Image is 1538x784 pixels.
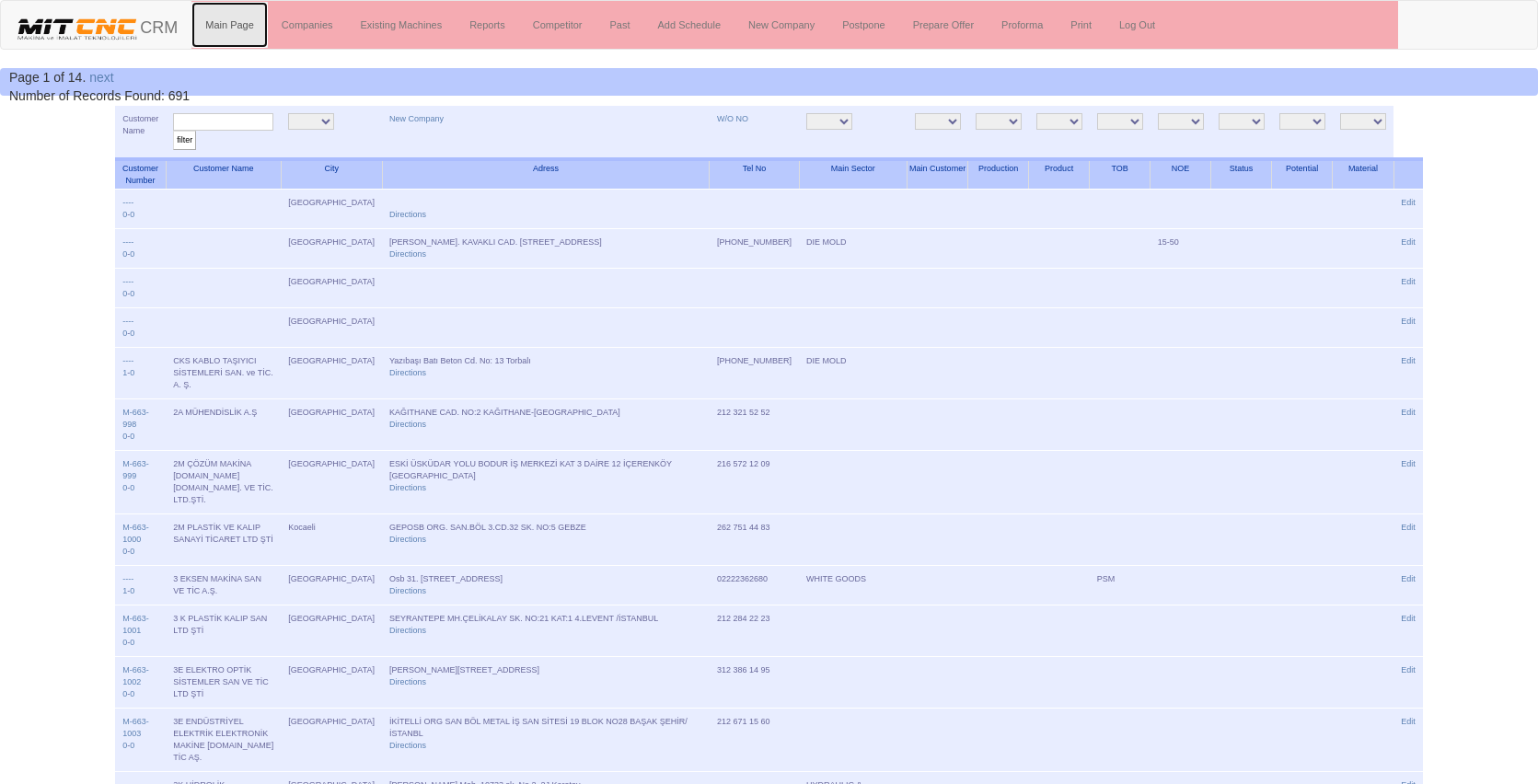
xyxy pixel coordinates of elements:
td: ESKİ ÜSKÜDAR YOLU BODUR İŞ MERKEZİ KAT 3 DAİRE 12 İÇERENKÖY [GEOGRAPHIC_DATA] [382,451,710,514]
a: Edit [1401,574,1416,583]
a: M-663-998 [122,408,149,429]
a: Reports [456,2,519,48]
td: 216 572 12 09 [710,451,799,514]
a: Proforma [988,2,1057,48]
th: Main Sector [799,159,908,190]
a: Existing Machines [347,2,457,48]
a: W/O NO [717,114,748,123]
a: 0 [130,741,134,750]
a: Edit [1401,356,1416,365]
td: - [115,348,166,399]
a: Main Page [191,2,268,48]
a: 0 [130,210,134,219]
a: 0 [130,689,134,698]
a: Edit [1401,277,1416,286]
a: Directions [389,586,426,595]
th: Customer Name [166,159,281,190]
td: - [115,229,166,269]
td: Osb 31. [STREET_ADDRESS] [382,566,710,605]
a: ---- [122,574,133,583]
th: Potential [1272,159,1333,190]
a: Postpone [828,2,898,48]
td: - [115,308,166,348]
a: 0 [122,689,127,698]
td: Kocaeli [281,514,382,566]
td: [GEOGRAPHIC_DATA] [281,190,382,229]
td: [GEOGRAPHIC_DATA] [281,451,382,514]
a: 0 [122,741,127,750]
a: Edit [1401,459,1416,468]
a: Edit [1401,198,1416,207]
a: Competitor [519,2,596,48]
a: 0 [130,547,134,556]
td: PSM [1090,566,1151,605]
a: M-663-1001 [122,614,149,635]
a: 0 [130,483,134,492]
td: [GEOGRAPHIC_DATA] [281,229,382,269]
a: 0 [122,547,127,556]
a: Directions [389,210,426,219]
td: - [115,605,166,657]
td: WHITE GOODS [799,566,908,605]
td: [GEOGRAPHIC_DATA] [281,399,382,451]
th: TOB [1090,159,1151,190]
th: Product [1029,159,1090,190]
a: 1 [122,586,127,595]
a: 0 [122,432,127,441]
a: M-663-1002 [122,665,149,686]
td: [GEOGRAPHIC_DATA] [281,709,382,772]
a: 0 [130,432,134,441]
th: Production [968,159,1029,190]
th: City [281,159,382,190]
a: 0 [130,368,134,377]
td: - [115,451,166,514]
a: 0 [130,289,134,298]
td: - [115,566,166,605]
a: ---- [122,237,133,247]
th: Status [1211,159,1272,190]
td: - [115,269,166,308]
td: [PHONE_NUMBER] [710,348,799,399]
a: Edit [1401,237,1416,247]
img: header.png [15,15,140,42]
a: ---- [122,356,133,365]
a: 0 [122,483,127,492]
a: Directions [389,249,426,259]
td: 212 671 15 60 [710,709,799,772]
th: Adress [382,159,710,190]
td: [GEOGRAPHIC_DATA] [281,308,382,348]
a: Prepare Offer [899,2,988,48]
a: Directions [389,741,426,750]
td: GEPOSB ORG. SAN.BÖL 3.CD.32 SK. NO:5 GEBZE [382,514,710,566]
td: [GEOGRAPHIC_DATA] [281,566,382,605]
span: Number of Records Found: 691 [9,70,190,103]
td: 02222362680 [710,566,799,605]
a: 0 [130,249,134,259]
td: İKİTELLİ ORG SAN BÖL METAL İŞ SAN SİTESİ 19 BLOK NO28 BAŞAK ŞEHİR/İSTANBL [382,709,710,772]
td: [GEOGRAPHIC_DATA] [281,605,382,657]
td: 15-50 [1151,229,1211,269]
td: Yazıbaşı Batı Beton Cd. No: 13 Torbalı [382,348,710,399]
td: 2A MÜHENDİSLİK A.Ş [166,399,281,451]
a: 1 [122,368,127,377]
td: - [115,709,166,772]
td: [GEOGRAPHIC_DATA] [281,348,382,399]
td: [PERSON_NAME]. KAVAKLI CAD. [STREET_ADDRESS] [382,229,710,269]
td: 3 EKSEN MAKİNA SAN VE TİC A.Ş. [166,566,281,605]
a: M-663-999 [122,459,149,480]
a: 0 [122,638,127,647]
a: M-663-1000 [122,523,149,544]
td: 2M PLASTİK VE KALIP SANAYİ TİCARET LTD ŞTİ [166,514,281,566]
td: 3 K PLASTİK KALIP SAN LTD ŞTİ [166,605,281,657]
span: Page 1 of 14. [9,70,86,85]
td: 3E ENDÜSTRİYEL ELEKTRİK ELEKTRONİK MAKİNE [DOMAIN_NAME] TİC AŞ. [166,709,281,772]
a: Print [1057,2,1105,48]
a: Edit [1401,614,1416,623]
a: Directions [389,420,426,429]
a: 0 [130,586,134,595]
a: Directions [389,483,426,492]
a: Edit [1401,408,1416,417]
a: ---- [122,317,133,326]
a: Add Schedule [644,2,735,48]
a: Edit [1401,523,1416,532]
